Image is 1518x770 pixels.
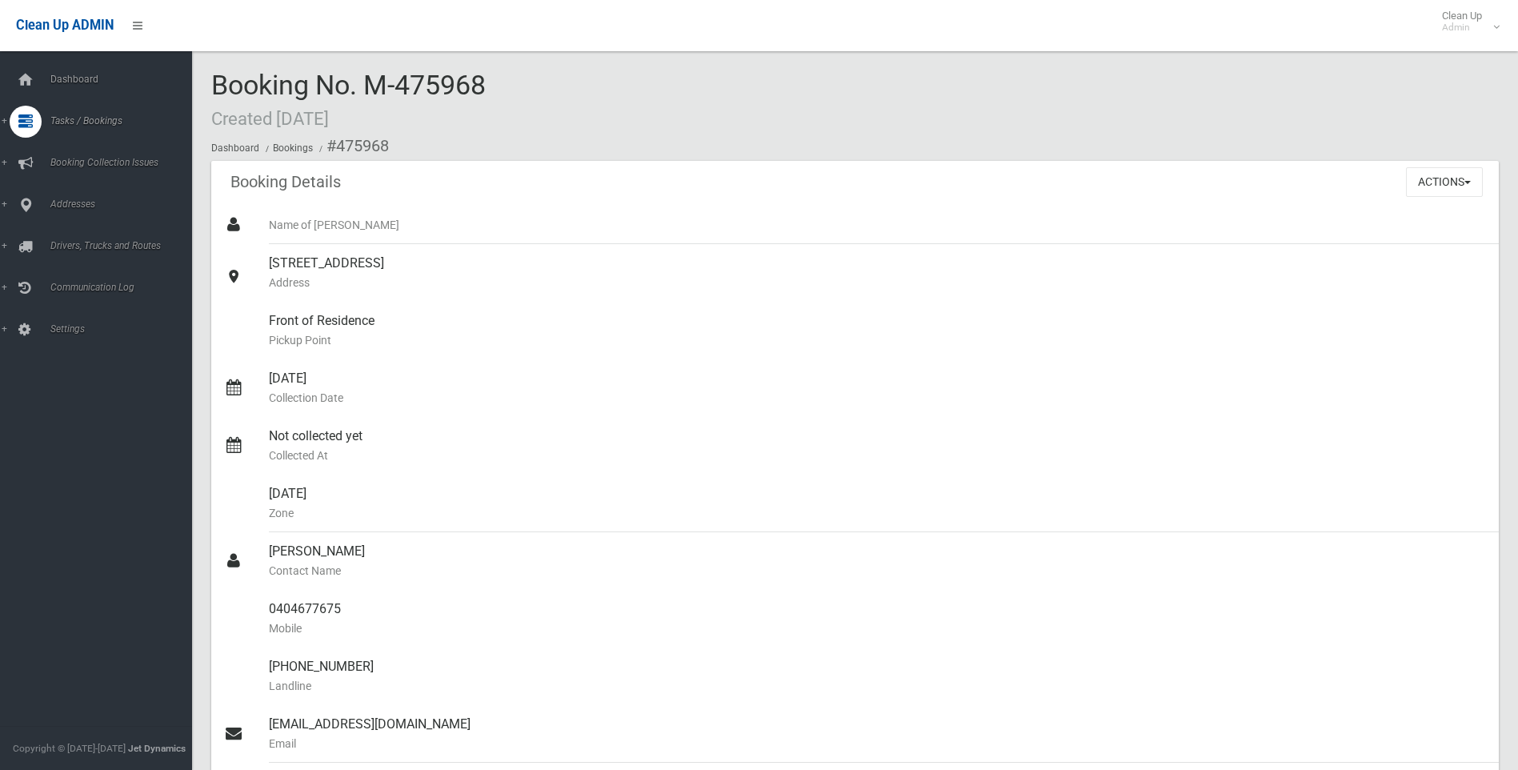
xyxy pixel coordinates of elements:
[269,475,1486,532] div: [DATE]
[46,115,204,126] span: Tasks / Bookings
[269,561,1486,580] small: Contact Name
[269,388,1486,407] small: Collection Date
[46,323,204,335] span: Settings
[269,619,1486,638] small: Mobile
[13,743,126,754] span: Copyright © [DATE]-[DATE]
[1442,22,1482,34] small: Admin
[46,157,204,168] span: Booking Collection Issues
[1406,167,1483,197] button: Actions
[46,199,204,210] span: Addresses
[46,282,204,293] span: Communication Log
[46,74,204,85] span: Dashboard
[269,331,1486,350] small: Pickup Point
[269,273,1486,292] small: Address
[269,503,1486,523] small: Zone
[16,18,114,33] span: Clean Up ADMIN
[211,166,360,198] header: Booking Details
[211,69,486,131] span: Booking No. M-475968
[269,215,1486,235] small: Name of [PERSON_NAME]
[211,705,1499,763] a: [EMAIL_ADDRESS][DOMAIN_NAME]Email
[128,743,186,754] strong: Jet Dynamics
[269,244,1486,302] div: [STREET_ADDRESS]
[269,302,1486,359] div: Front of Residence
[269,532,1486,590] div: [PERSON_NAME]
[269,359,1486,417] div: [DATE]
[315,131,389,161] li: #475968
[273,142,313,154] a: Bookings
[269,446,1486,465] small: Collected At
[1434,10,1498,34] span: Clean Up
[269,648,1486,705] div: [PHONE_NUMBER]
[269,590,1486,648] div: 0404677675
[269,734,1486,753] small: Email
[46,240,204,251] span: Drivers, Trucks and Routes
[269,676,1486,696] small: Landline
[211,142,259,154] a: Dashboard
[269,705,1486,763] div: [EMAIL_ADDRESS][DOMAIN_NAME]
[269,417,1486,475] div: Not collected yet
[211,108,329,129] small: Created [DATE]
